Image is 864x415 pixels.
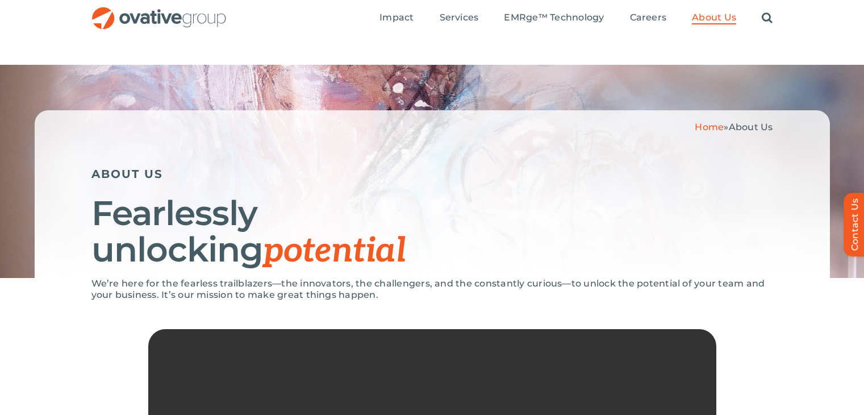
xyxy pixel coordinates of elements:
span: About Us [729,122,773,132]
a: Careers [630,12,667,24]
a: OG_Full_horizontal_RGB [91,6,227,16]
a: EMRge™ Technology [504,12,604,24]
a: Services [440,12,479,24]
span: About Us [692,12,736,23]
a: Home [695,122,724,132]
p: We’re here for the fearless trailblazers—the innovators, the challengers, and the constantly curi... [91,278,773,301]
span: Impact [379,12,414,23]
h5: ABOUT US [91,167,773,181]
span: potential [263,231,406,272]
a: Impact [379,12,414,24]
a: About Us [692,12,736,24]
span: » [695,122,773,132]
span: EMRge™ Technology [504,12,604,23]
h1: Fearlessly unlocking [91,195,773,269]
span: Services [440,12,479,23]
a: Search [762,12,773,24]
span: Careers [630,12,667,23]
